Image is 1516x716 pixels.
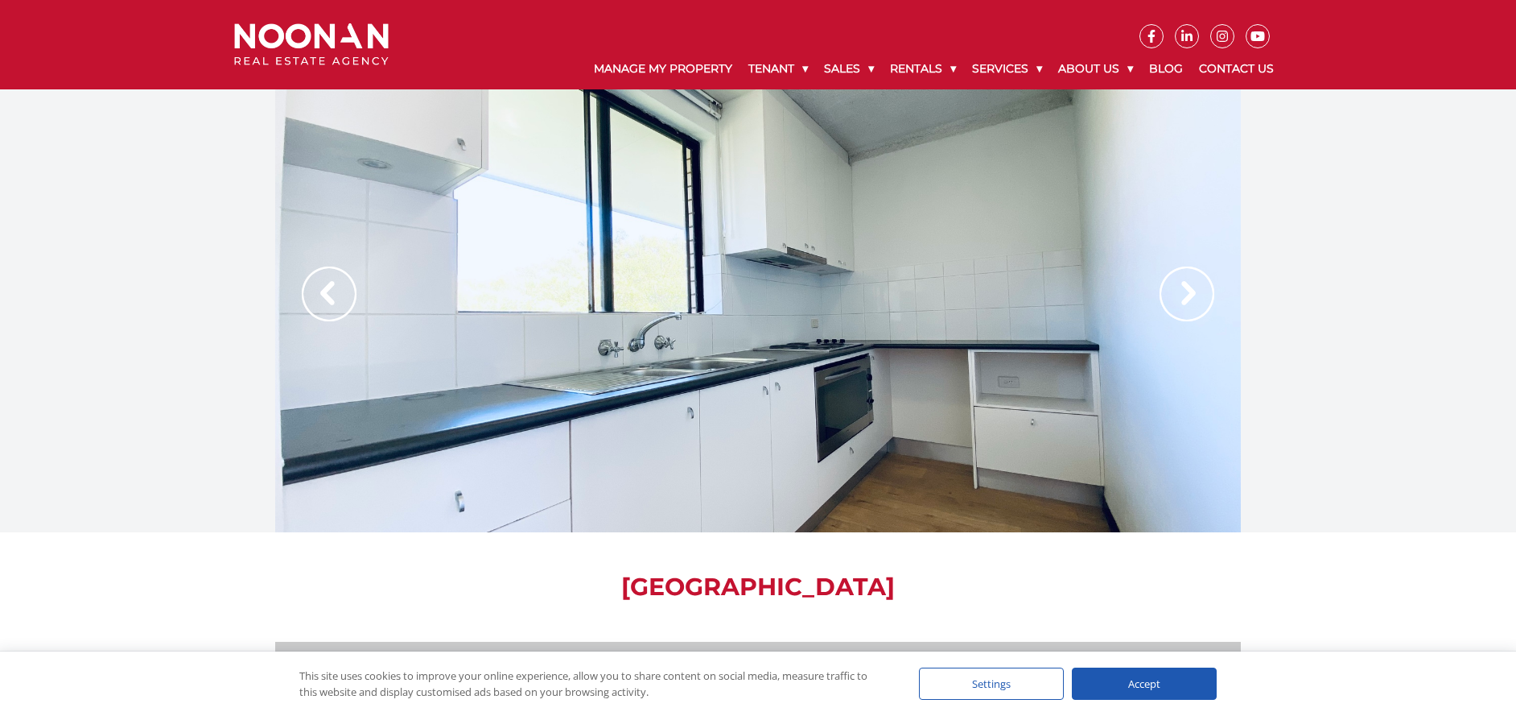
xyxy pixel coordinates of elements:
[919,668,1064,700] div: Settings
[740,48,816,89] a: Tenant
[882,48,964,89] a: Rentals
[1160,267,1214,321] img: Arrow slider
[964,48,1050,89] a: Services
[234,23,389,66] img: Noonan Real Estate Agency
[816,48,882,89] a: Sales
[275,573,1241,602] h1: [GEOGRAPHIC_DATA]
[586,48,740,89] a: Manage My Property
[299,668,887,700] div: This site uses cookies to improve your online experience, allow you to share content on social me...
[1191,48,1282,89] a: Contact Us
[1141,48,1191,89] a: Blog
[1072,668,1217,700] div: Accept
[302,267,356,321] img: Arrow slider
[1050,48,1141,89] a: About Us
